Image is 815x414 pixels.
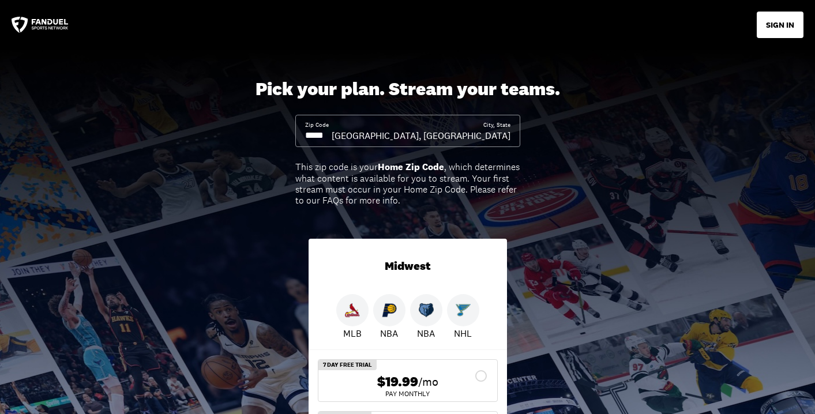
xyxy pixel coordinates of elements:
[309,239,507,294] div: Midwest
[454,326,472,340] p: NHL
[483,121,510,129] div: City, State
[328,390,488,397] div: Pay Monthly
[757,12,803,38] button: SIGN IN
[343,326,362,340] p: MLB
[295,161,520,206] div: This zip code is your , which determines what content is available for you to stream. Your first ...
[318,360,377,370] div: 7 Day Free Trial
[418,374,438,390] span: /mo
[417,326,435,340] p: NBA
[382,303,397,318] img: Pacers
[377,374,418,390] span: $19.99
[256,78,560,100] div: Pick your plan. Stream your teams.
[345,303,360,318] img: Cardinals
[456,303,471,318] img: Blues
[332,129,510,142] div: [GEOGRAPHIC_DATA], [GEOGRAPHIC_DATA]
[378,161,444,173] b: Home Zip Code
[305,121,329,129] div: Zip Code
[419,303,434,318] img: Grizzlies
[380,326,398,340] p: NBA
